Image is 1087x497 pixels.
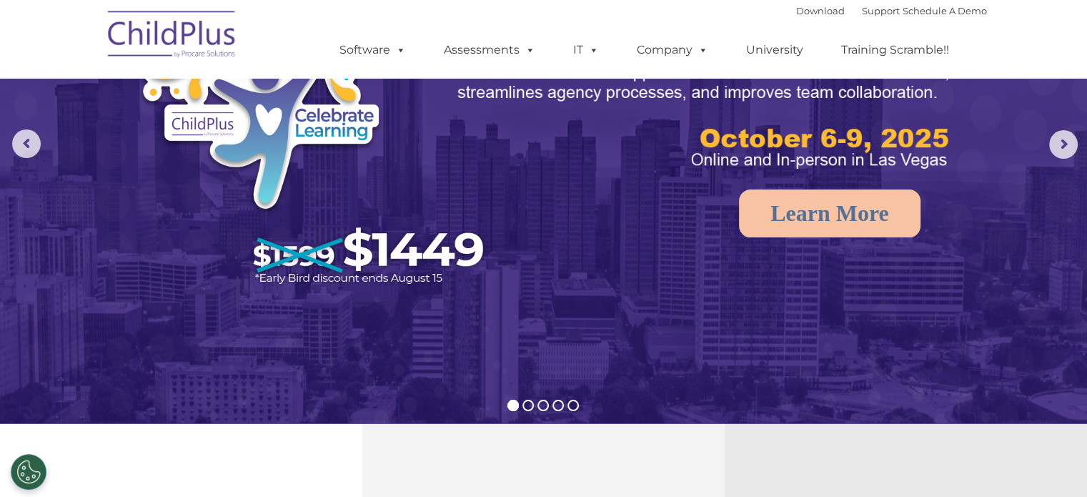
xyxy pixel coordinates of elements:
font: | [796,5,987,16]
button: Cookies Settings [11,454,46,490]
iframe: Chat Widget [854,343,1087,497]
a: Assessments [430,36,550,64]
a: University [732,36,818,64]
a: Training Scramble!! [827,36,963,64]
a: Support [862,5,900,16]
span: Phone number [199,153,259,164]
a: IT [559,36,613,64]
span: Last name [199,94,242,105]
a: Learn More [739,190,920,237]
a: Company [622,36,723,64]
a: Software [325,36,420,64]
a: Schedule A Demo [903,5,987,16]
a: Download [796,5,845,16]
img: ChildPlus by Procare Solutions [101,1,244,72]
